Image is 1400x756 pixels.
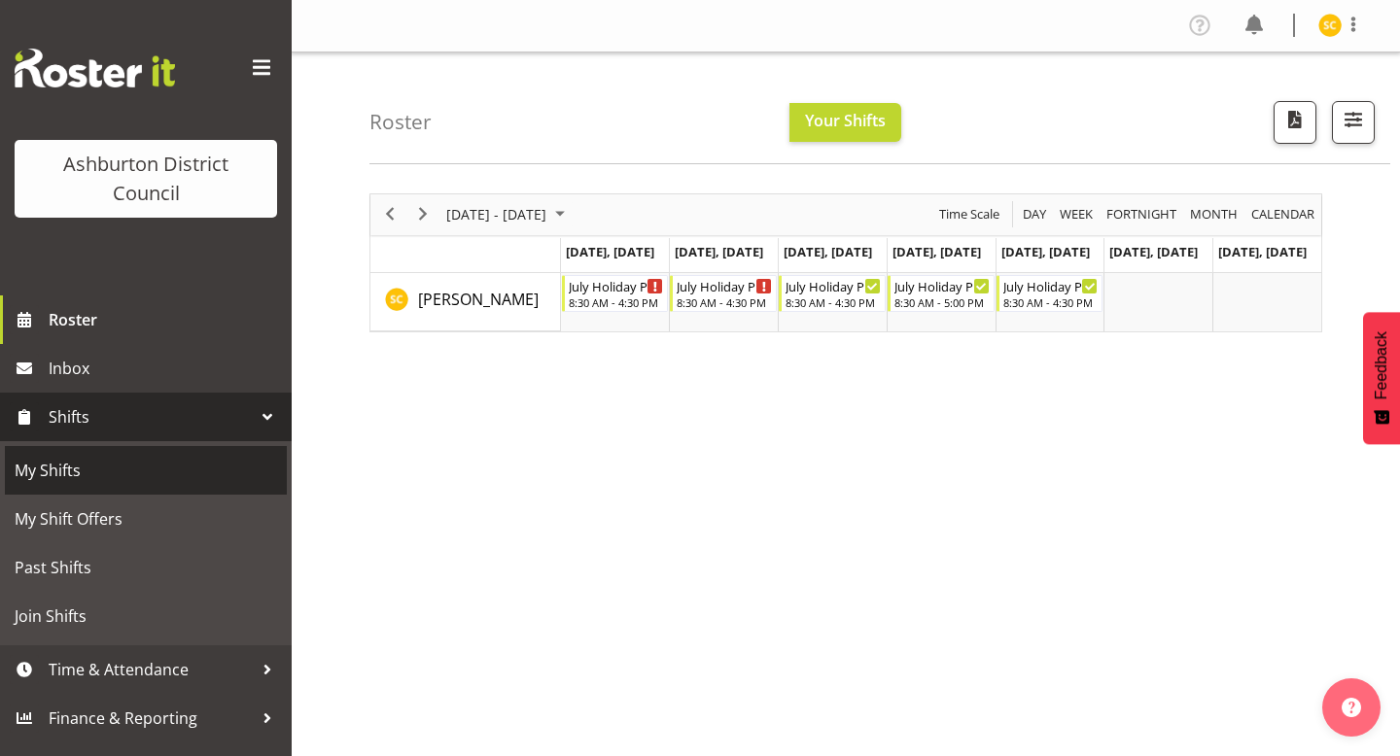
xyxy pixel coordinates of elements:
button: Feedback - Show survey [1363,312,1400,444]
div: Timeline Week of July 2, 2025 [369,193,1322,332]
img: stella-clyne8785.jpg [1318,14,1342,37]
span: Fortnight [1104,202,1178,226]
table: Timeline Week of July 2, 2025 [561,273,1321,331]
div: 8:30 AM - 4:30 PM [677,294,772,310]
button: Download a PDF of the roster according to the set date range. [1274,101,1316,144]
span: Inbox [49,354,282,383]
button: Next [410,202,437,226]
div: July Holiday Programme [677,276,772,295]
div: Stella Clyne"s event - July Holiday Programme Begin From Wednesday, July 2, 2025 at 8:30:00 AM GM... [779,275,886,312]
button: Previous [377,202,403,226]
span: Past Shifts [15,553,277,582]
div: July Holiday Programme [1003,276,1099,295]
a: My Shift Offers [5,495,287,543]
span: [DATE] - [DATE] [444,202,548,226]
div: previous period [373,194,406,235]
span: Join Shifts [15,601,277,631]
span: calendar [1249,202,1316,226]
div: Stella Clyne"s event - July Holiday Programme Begin From Thursday, July 3, 2025 at 8:30:00 AM GMT... [888,275,995,312]
a: My Shifts [5,446,287,495]
span: [DATE], [DATE] [675,243,763,260]
div: Stella Clyne"s event - July Holiday Programme Begin From Monday, June 30, 2025 at 8:30:00 AM GMT+... [562,275,669,312]
div: Stella Clyne"s event - July Holiday Programme Begin From Tuesday, July 1, 2025 at 8:30:00 AM GMT+... [670,275,777,312]
button: Filter Shifts [1332,101,1375,144]
a: [PERSON_NAME] [418,288,539,311]
div: Ashburton District Council [34,150,258,208]
span: Roster [49,305,282,334]
img: Rosterit website logo [15,49,175,87]
div: 8:30 AM - 4:30 PM [786,294,881,310]
div: next period [406,194,439,235]
span: Feedback [1373,331,1390,399]
div: July Holiday Programme [786,276,881,295]
button: Your Shifts [789,103,901,142]
span: Shifts [49,402,253,431]
button: Month [1248,202,1318,226]
button: Timeline Week [1057,202,1097,226]
button: Timeline Month [1187,202,1242,226]
span: [DATE], [DATE] [784,243,872,260]
span: My Shifts [15,456,277,485]
button: July 2025 [443,202,574,226]
td: Stella Clyne resource [370,273,561,331]
img: help-xxl-2.png [1342,698,1361,717]
div: 8:30 AM - 4:30 PM [569,294,664,310]
span: Day [1021,202,1048,226]
span: Your Shifts [805,110,886,131]
span: [DATE], [DATE] [1001,243,1090,260]
span: Time Scale [937,202,1001,226]
div: Stella Clyne"s event - July Holiday Programme Begin From Friday, July 4, 2025 at 8:30:00 AM GMT+1... [997,275,1103,312]
h4: Roster [369,111,432,133]
span: Month [1188,202,1240,226]
button: Fortnight [1103,202,1180,226]
span: Time & Attendance [49,655,253,684]
span: My Shift Offers [15,504,277,533]
div: July Holiday Programme [894,276,990,295]
div: 8:30 AM - 5:00 PM [894,294,990,310]
span: [PERSON_NAME] [418,289,539,310]
div: 8:30 AM - 4:30 PM [1003,294,1099,310]
div: July Holiday Programme [569,276,664,295]
button: Timeline Day [1020,202,1050,226]
div: Jun 30 - Jul 06, 2025 [439,194,577,235]
a: Past Shifts [5,543,287,592]
button: Time Scale [936,202,1003,226]
span: [DATE], [DATE] [892,243,981,260]
a: Join Shifts [5,592,287,640]
span: [DATE], [DATE] [1109,243,1198,260]
span: [DATE], [DATE] [1218,243,1307,260]
span: Finance & Reporting [49,704,253,733]
span: Week [1058,202,1095,226]
span: [DATE], [DATE] [566,243,654,260]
